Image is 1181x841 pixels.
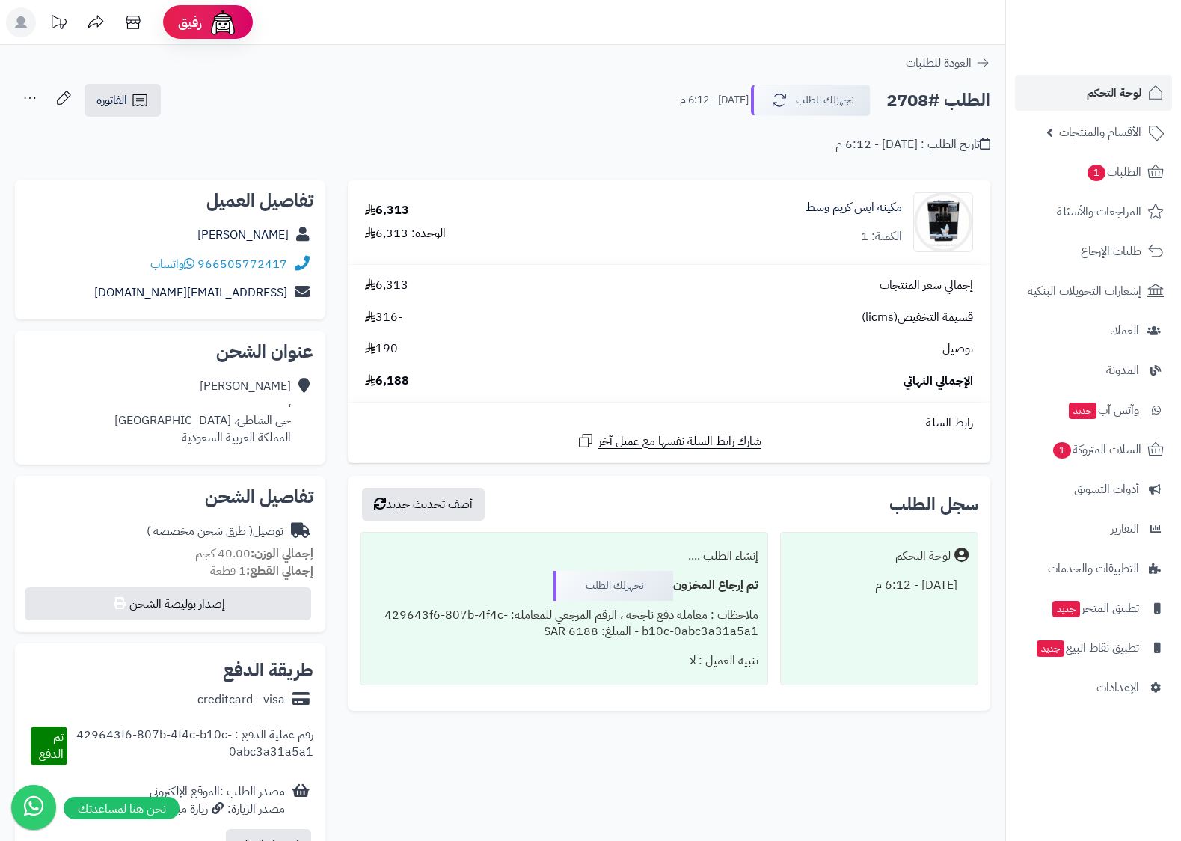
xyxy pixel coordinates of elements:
[223,661,313,679] h2: طريقة الدفع
[369,542,758,571] div: إنشاء الطلب ....
[1015,194,1172,230] a: المراجعات والأسئلة
[369,646,758,676] div: تنبيه العميل : لا
[67,727,313,765] div: رقم عملية الدفع : 429643f6-807b-4f4c-b10c-0abc3a31a5a1
[27,488,313,506] h2: تفاصيل الشحن
[1106,360,1139,381] span: المدونة
[369,601,758,647] div: ملاحظات : معاملة دفع ناجحة ، الرقم المرجعي للمعاملة: 429643f6-807b-4f4c-b10c-0abc3a31a5a1 - المبل...
[1015,471,1172,507] a: أدوات التسويق
[197,226,289,244] a: [PERSON_NAME]
[150,801,285,818] div: مصدر الزيارة: زيارة مباشرة
[150,783,285,818] div: مصدر الطلب :الموقع الإلكتروني
[1015,273,1172,309] a: إشعارات التحويلات البنكية
[1111,519,1139,539] span: التقارير
[27,192,313,210] h2: تفاصيل العميل
[195,545,313,563] small: 40.00 كجم
[114,378,291,446] div: [PERSON_NAME] ، حي الشاطئ، [GEOGRAPHIC_DATA] المملكة العربية السعودية
[895,548,951,565] div: لوحة التحكم
[1015,154,1172,190] a: الطلبات1
[1052,601,1080,617] span: جديد
[1052,439,1141,460] span: السلات المتروكة
[94,284,287,302] a: [EMAIL_ADDRESS][DOMAIN_NAME]
[1052,441,1071,459] span: 1
[862,309,973,326] span: قسيمة التخفيض(licms)
[1037,640,1064,657] span: جديد
[1079,11,1167,43] img: logo-2.png
[598,433,761,450] span: شارك رابط السلة نفسها مع عميل آخر
[147,523,283,540] div: توصيل
[365,202,409,219] div: 6,313
[906,54,972,72] span: العودة للطلبات
[39,728,64,763] span: تم الدفع
[673,576,758,594] b: تم إرجاع المخزون
[246,562,313,580] strong: إجمالي القطع:
[365,340,398,358] span: 190
[1087,82,1141,103] span: لوحة التحكم
[208,7,238,37] img: ai-face.png
[553,571,673,601] div: نجهزلك الطلب
[1035,637,1139,658] span: تطبيق نقاط البيع
[914,192,972,252] img: 1664381836-ice%20medium-90x90.jpg
[1015,511,1172,547] a: التقارير
[1059,122,1141,143] span: الأقسام والمنتجات
[1051,598,1139,619] span: تطبيق المتجر
[362,488,485,521] button: أضف تحديث جديد
[1096,677,1139,698] span: الإعدادات
[680,93,749,108] small: [DATE] - 6:12 م
[751,85,871,116] button: نجهزلك الطلب
[1110,320,1139,341] span: العملاء
[1057,201,1141,222] span: المراجعات والأسئلة
[790,571,969,600] div: [DATE] - 6:12 م
[1015,630,1172,666] a: تطبيق نقاط البيعجديد
[577,432,761,450] a: شارك رابط السلة نفسها مع عميل آخر
[96,91,127,109] span: الفاتورة
[40,7,77,41] a: تحديثات المنصة
[1028,281,1141,302] span: إشعارات التحويلات البنكية
[1087,164,1105,181] span: 1
[1015,352,1172,388] a: المدونة
[1074,479,1139,500] span: أدوات التسويق
[906,54,990,72] a: العودة للطلبات
[197,255,287,273] a: 966505772417
[1069,403,1096,419] span: جديد
[1081,241,1141,262] span: طلبات الإرجاع
[365,373,409,390] span: 6,188
[1015,670,1172,706] a: الإعدادات
[85,84,161,117] a: الفاتورة
[1015,75,1172,111] a: لوحة التحكم
[25,587,311,620] button: إصدار بوليصة الشحن
[835,136,990,153] div: تاريخ الطلب : [DATE] - 6:12 م
[1086,162,1141,183] span: الطلبات
[806,199,902,216] a: مكينه ايس كريم وسط
[365,309,402,326] span: -316
[365,277,408,294] span: 6,313
[1015,313,1172,349] a: العملاء
[210,562,313,580] small: 1 قطعة
[1048,558,1139,579] span: التطبيقات والخدمات
[147,522,253,540] span: ( طرق شحن مخصصة )
[1015,590,1172,626] a: تطبيق المتجرجديد
[365,225,446,242] div: الوحدة: 6,313
[251,545,313,563] strong: إجمالي الوزن:
[861,228,902,245] div: الكمية: 1
[27,343,313,361] h2: عنوان الشحن
[197,691,285,709] div: creditcard - visa
[942,340,973,358] span: توصيل
[1015,432,1172,468] a: السلات المتروكة1
[150,255,194,273] a: واتساب
[354,415,984,432] div: رابط السلة
[886,85,990,116] h2: الطلب #2708
[880,277,973,294] span: إجمالي سعر المنتجات
[1015,233,1172,269] a: طلبات الإرجاع
[178,13,202,31] span: رفيق
[1015,392,1172,428] a: وآتس آبجديد
[1015,551,1172,587] a: التطبيقات والخدمات
[904,373,973,390] span: الإجمالي النهائي
[1067,400,1139,420] span: وآتس آب
[889,495,978,513] h3: سجل الطلب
